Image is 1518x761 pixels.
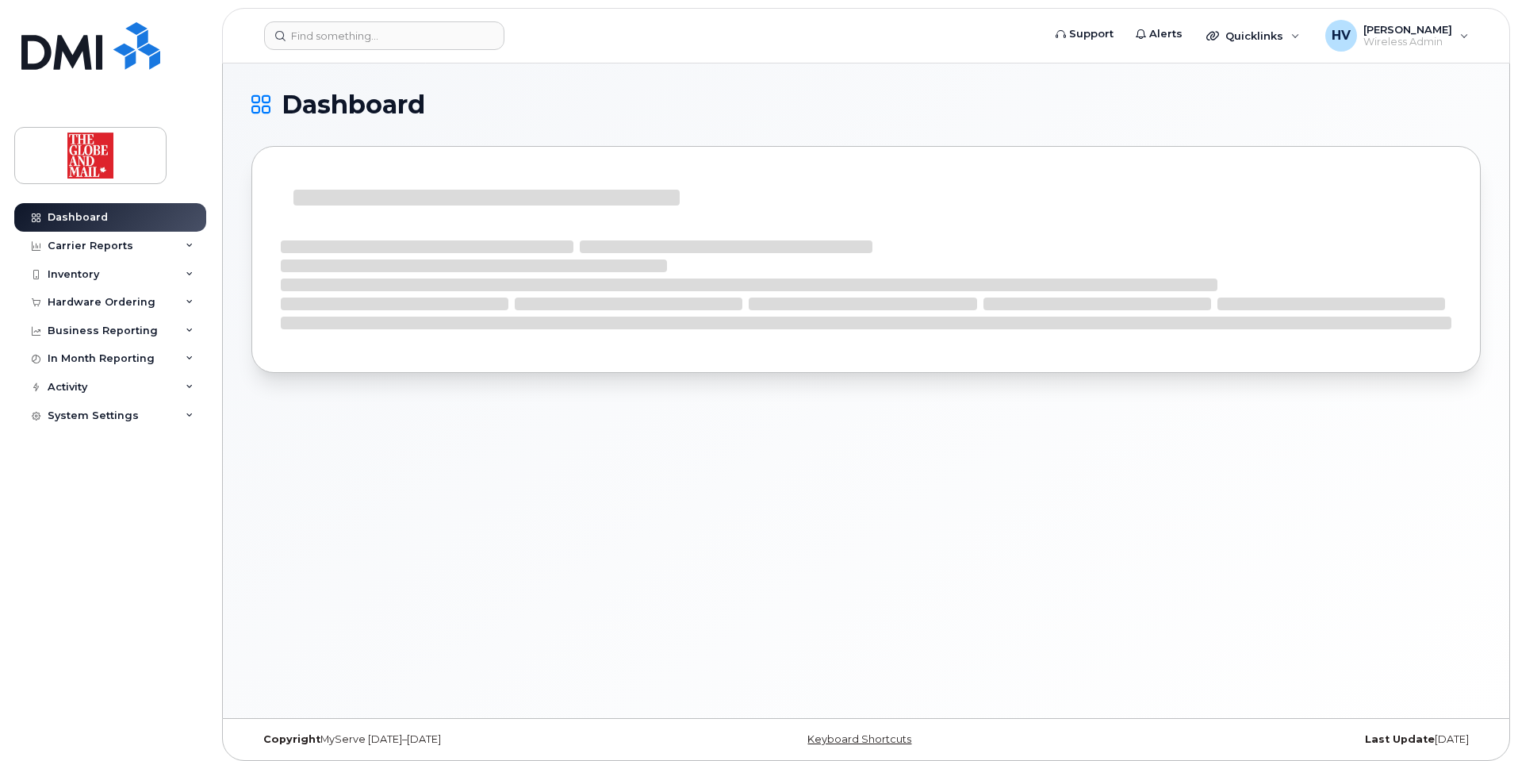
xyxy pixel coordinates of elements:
[282,93,425,117] span: Dashboard
[807,733,911,745] a: Keyboard Shortcuts
[263,733,320,745] strong: Copyright
[1365,733,1435,745] strong: Last Update
[1071,733,1481,746] div: [DATE]
[251,733,661,746] div: MyServe [DATE]–[DATE]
